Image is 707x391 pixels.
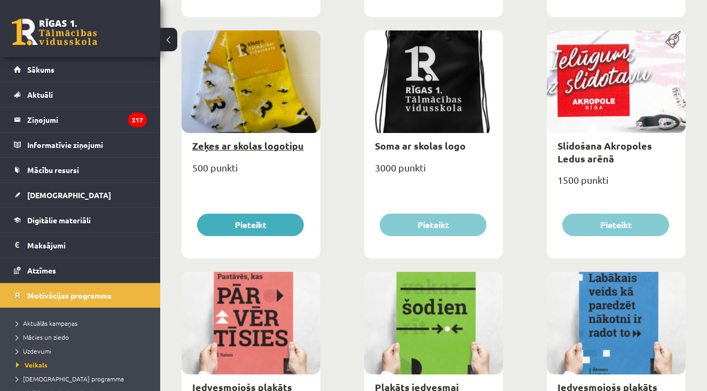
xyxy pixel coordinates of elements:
a: Zeķes ar skolas logotipu [192,139,304,152]
a: Mācību resursi [14,158,147,182]
a: Ziņojumi217 [14,107,147,132]
legend: Informatīvie ziņojumi [27,132,147,157]
span: Mācību resursi [27,165,79,175]
a: Digitālie materiāli [14,208,147,232]
span: Veikals [16,361,48,369]
div: 1500 punkti [547,171,686,198]
a: [DEMOGRAPHIC_DATA] [14,183,147,207]
a: [DEMOGRAPHIC_DATA] programma [16,374,150,384]
span: [DEMOGRAPHIC_DATA] [27,190,111,200]
a: Informatīvie ziņojumi [14,132,147,157]
a: Atzīmes [14,258,147,283]
span: Aktuālās kampaņas [16,319,77,327]
span: Mācies un ziedo [16,333,69,341]
legend: Ziņojumi [27,107,147,132]
div: 3000 punkti [364,159,503,185]
a: Mācies un ziedo [16,332,150,342]
span: Uzdevumi [16,347,51,355]
span: Sākums [27,65,54,74]
span: Digitālie materiāli [27,215,91,225]
a: Motivācijas programma [14,283,147,308]
span: Motivācijas programma [27,291,112,300]
a: Uzdevumi [16,346,150,356]
a: Soma ar skolas logo [375,139,466,152]
button: Pieteikt [197,214,304,236]
button: Pieteikt [562,214,669,236]
legend: Maksājumi [27,233,147,257]
div: 500 punkti [182,159,320,185]
a: Slidošana Akropoles Ledus arēnā [557,139,652,164]
a: Sākums [14,57,147,82]
img: Populāra prece [662,30,686,49]
span: [DEMOGRAPHIC_DATA] programma [16,374,124,383]
span: Atzīmes [27,265,56,275]
a: Aktuālās kampaņas [16,318,150,328]
span: Aktuāli [27,90,53,99]
a: Rīgas 1. Tālmācības vidusskola [12,19,97,45]
a: Maksājumi [14,233,147,257]
button: Pieteikt [380,214,486,236]
i: 217 [128,113,147,127]
a: Veikals [16,360,150,370]
a: Aktuāli [14,82,147,107]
